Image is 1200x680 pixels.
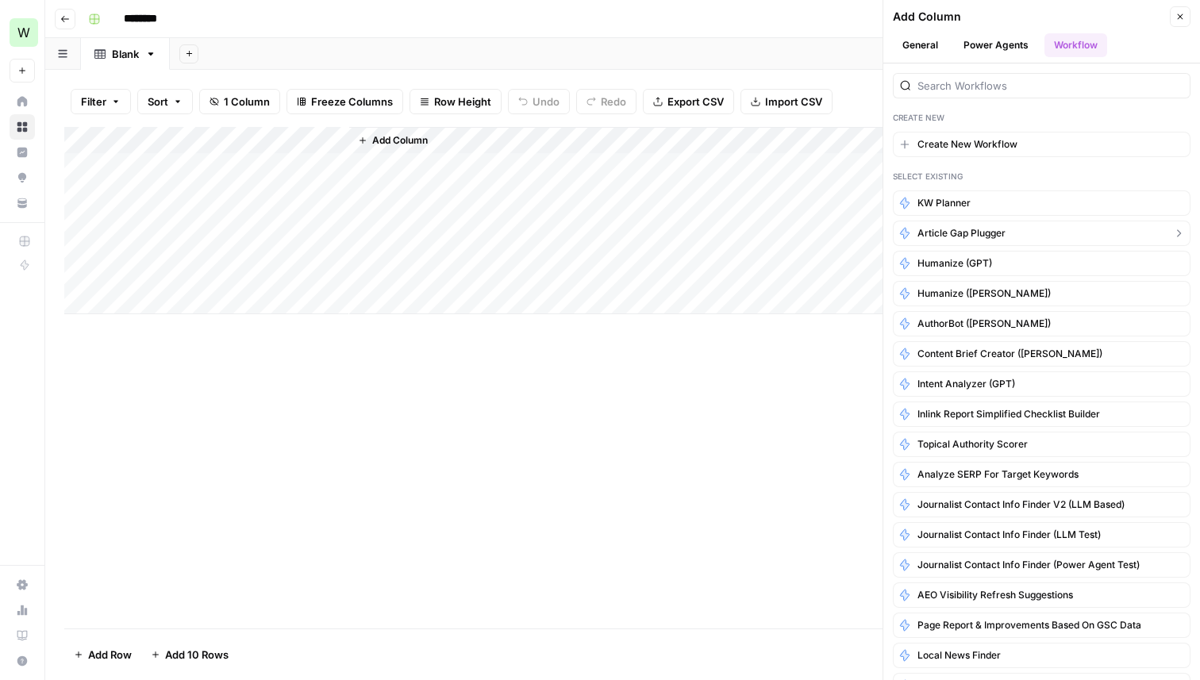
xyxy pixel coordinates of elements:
input: Search Workflows [917,78,1183,94]
button: Humanize ([PERSON_NAME]) [893,281,1190,306]
button: Article Gap Plugger [893,221,1190,246]
span: Journalist Contact Info Finder (Power Agent Test) [917,558,1140,572]
button: Help + Support [10,648,35,674]
button: Inlink Report Simplified Checklist Builder [893,401,1190,427]
button: Workspace: Workspace1 [10,13,35,52]
button: Create New Workflow [893,132,1190,157]
a: Home [10,89,35,114]
a: Insights [10,140,35,165]
a: Opportunities [10,165,35,190]
span: 1 Column [224,94,270,109]
button: Sort [137,89,193,114]
button: Content Brief Creator ([PERSON_NAME]) [893,341,1190,367]
button: Row Height [410,89,502,114]
span: Redo [601,94,626,109]
span: Topical Authority Scorer [917,437,1028,451]
div: Blank [112,46,139,62]
span: Undo [533,94,560,109]
button: Journalist Contact Info Finder v2 (LLM Based) [893,492,1190,517]
button: Add Column [352,130,434,151]
button: Freeze Columns [287,89,403,114]
span: KW Planner [917,196,971,210]
a: Blank [81,38,170,70]
button: Export CSV [643,89,734,114]
button: KW Planner [893,190,1190,216]
button: General [893,33,948,57]
a: Learning Hub [10,623,35,648]
button: Workflow [1044,33,1107,57]
a: Settings [10,572,35,597]
a: Your Data [10,190,35,216]
div: Select Existing [893,170,1190,182]
div: Create New [893,111,1190,124]
button: Page Report & Improvements Based on GSC Data [893,613,1190,638]
button: Undo [508,89,570,114]
span: Filter [81,94,106,109]
button: Local News Finder [893,643,1190,668]
span: Content Brief Creator ([PERSON_NAME]) [917,347,1102,361]
a: Usage [10,597,35,623]
span: Intent Analyzer (GPT) [917,377,1015,391]
button: Journalist Contact Info Finder (LLM Test) [893,522,1190,547]
button: Humanize (GPT) [893,251,1190,276]
button: Redo [576,89,637,114]
span: Local News Finder [917,648,1001,663]
span: AuthorBot ([PERSON_NAME]) [917,317,1051,331]
button: AEO Visibility Refresh Suggestions [893,582,1190,608]
span: Create New Workflow [917,137,1017,152]
span: Inlink Report Simplified Checklist Builder [917,407,1100,421]
a: Browse [10,114,35,140]
button: Add Row [64,642,141,667]
button: Import CSV [740,89,833,114]
button: Topical Authority Scorer [893,432,1190,457]
span: Page Report & Improvements Based on GSC Data [917,618,1141,632]
button: Power Agents [954,33,1038,57]
span: Journalist Contact Info Finder (LLM Test) [917,528,1101,542]
span: AEO Visibility Refresh Suggestions [917,588,1073,602]
span: Import CSV [765,94,822,109]
button: Filter [71,89,131,114]
button: Analyze SERP for Target Keywords [893,462,1190,487]
span: Sort [148,94,168,109]
span: Add Row [88,647,132,663]
span: Add 10 Rows [165,647,229,663]
span: Add Column [372,133,428,148]
button: 1 Column [199,89,280,114]
span: Freeze Columns [311,94,393,109]
span: Export CSV [667,94,724,109]
button: Add 10 Rows [141,642,238,667]
span: Journalist Contact Info Finder v2 (LLM Based) [917,498,1125,512]
span: Analyze SERP for Target Keywords [917,467,1079,482]
button: AuthorBot ([PERSON_NAME]) [893,311,1190,336]
button: Journalist Contact Info Finder (Power Agent Test) [893,552,1190,578]
span: W [17,23,30,42]
span: Humanize (GPT) [917,256,992,271]
span: Humanize ([PERSON_NAME]) [917,286,1051,301]
button: Intent Analyzer (GPT) [893,371,1190,397]
span: Row Height [434,94,491,109]
span: Article Gap Plugger [917,226,1006,240]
